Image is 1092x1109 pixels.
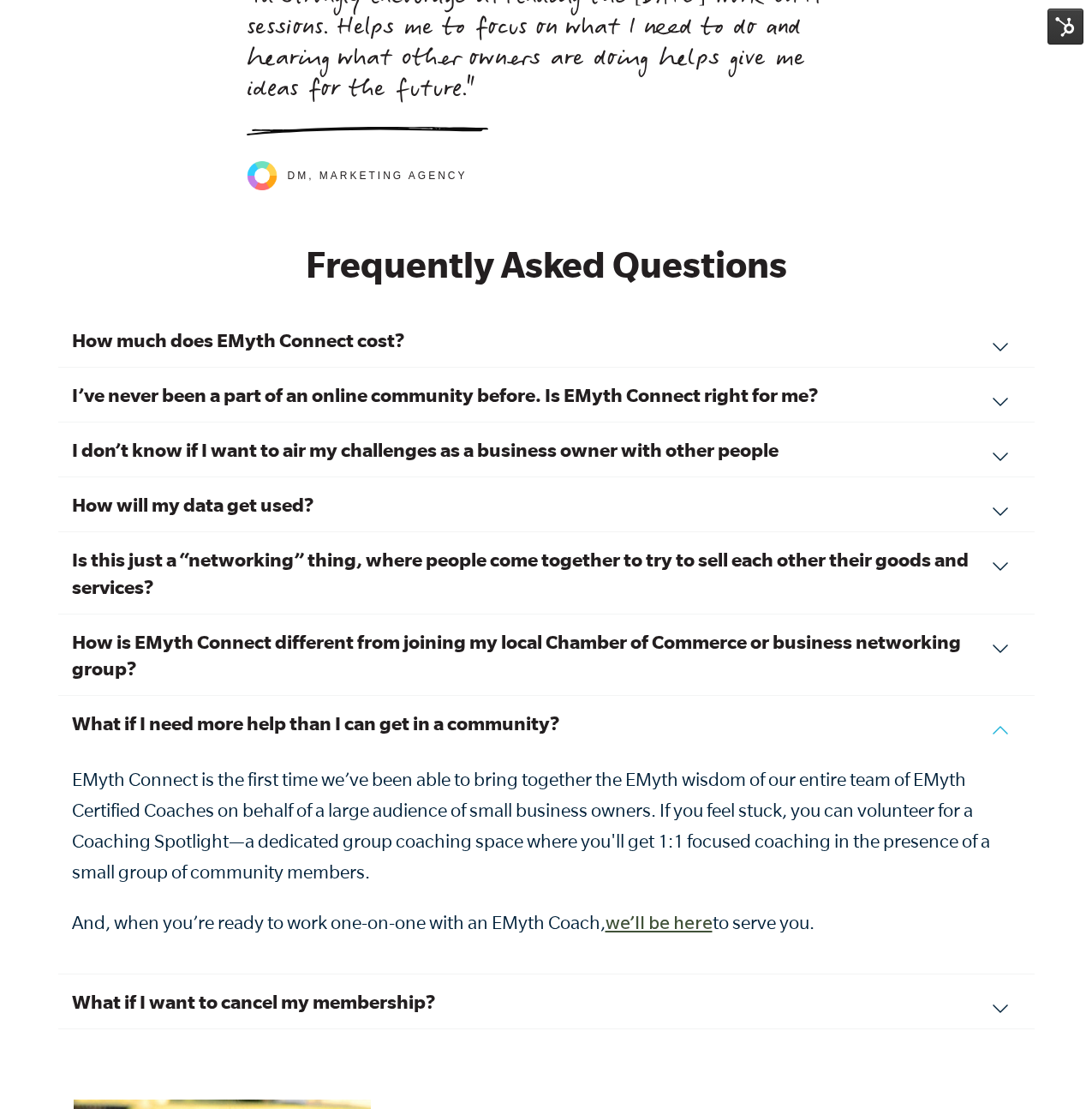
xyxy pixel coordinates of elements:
[306,243,787,285] strong: Frequently Asked Questions
[72,988,1021,1015] h3: What if I want to cancel my membership?
[72,628,1021,681] h3: How is EMyth Connect different from joining my local Chamber of Commerce or business networking g...
[72,546,1021,599] h3: Is this just a “networking” thing, where people come together to try to sell each other their goo...
[72,907,1021,941] p: And, when you’re ready to work one-on-one with an EMyth Coach, to serve you.
[72,436,1021,463] h3: I don’t know if I want to air my challenges as a business owner with other people
[1006,1027,1092,1109] iframe: Chat Widget
[72,327,1021,353] h3: How much does EMyth Connect cost?
[288,169,468,183] span: DM, Marketing Agency
[247,161,277,190] img: ses_full_rgb
[72,764,1021,887] p: EMyth Connect is the first time we’ve been able to bring together the EMyth wisdom of our entire ...
[606,915,713,936] a: we’ll be here
[1047,9,1083,45] img: HubSpot Tools Menu Toggle
[72,491,1021,518] h3: How will my data get used?
[72,381,1021,408] h3: I’ve never been a part of an online community before. Is EMyth Connect right for me?
[72,710,1021,736] h3: What if I need more help than I can get in a community?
